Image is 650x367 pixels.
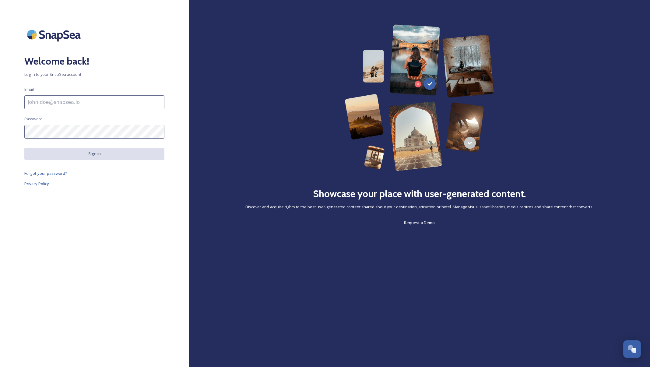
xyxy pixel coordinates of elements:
span: Email [24,86,34,92]
span: Request a Demo [404,220,435,225]
img: 63b42ca75bacad526042e722_Group%20154-p-800.png [345,24,494,171]
span: Privacy Policy [24,181,49,186]
button: Open Chat [623,340,641,358]
input: john.doe@snapsea.io [24,95,164,109]
span: Log in to your SnapSea account [24,72,164,77]
img: SnapSea Logo [24,24,85,45]
h2: Welcome back! [24,54,164,69]
a: Forgot your password? [24,170,164,177]
span: Forgot your password? [24,171,67,176]
span: Discover and acquire rights to the best user-generated content shared about your destination, att... [245,204,593,210]
h2: Showcase your place with user-generated content. [313,186,526,201]
span: Password [24,116,43,122]
button: Sign in [24,148,164,160]
a: Request a Demo [404,219,435,226]
a: Privacy Policy [24,180,164,187]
